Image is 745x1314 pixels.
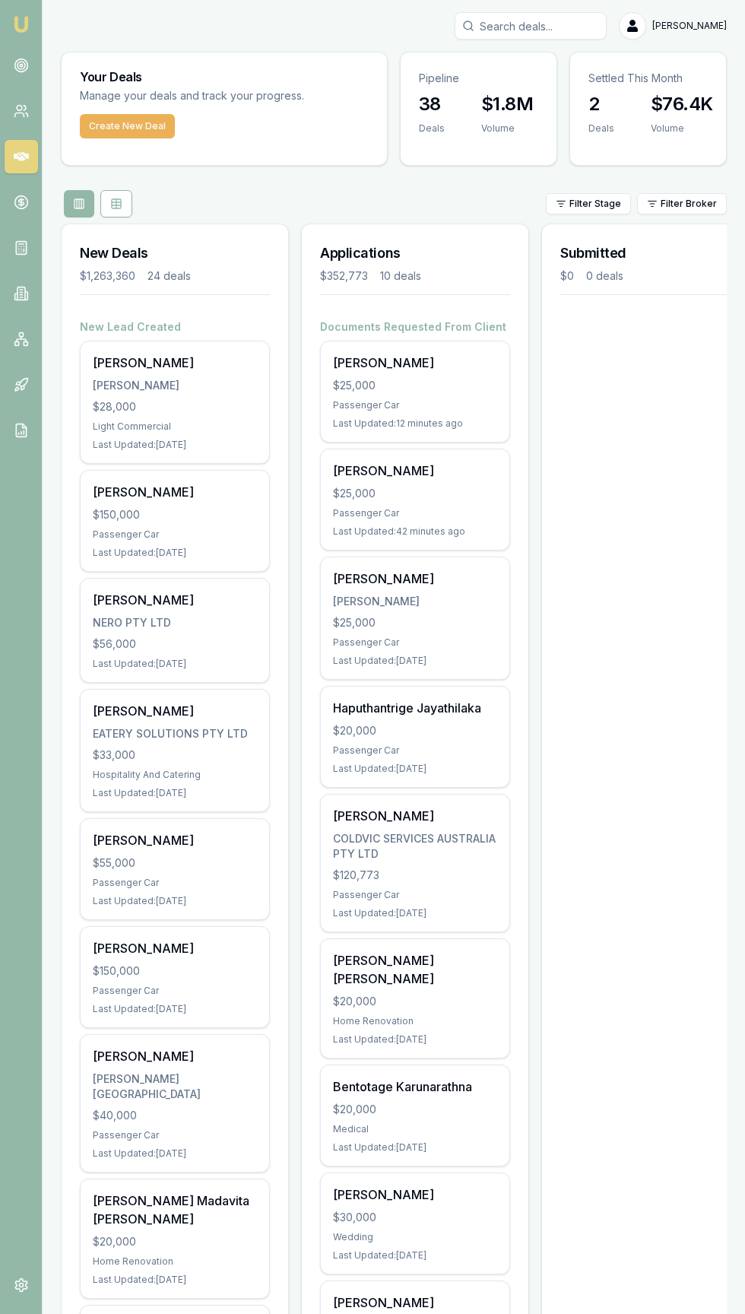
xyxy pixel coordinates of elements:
div: $1,263,360 [80,268,135,284]
div: $20,000 [333,1102,497,1117]
div: $20,000 [333,723,497,738]
div: Last Updated: 12 minutes ago [333,417,497,430]
div: [PERSON_NAME] [93,1047,257,1065]
div: $150,000 [93,507,257,522]
div: Last Updated: [DATE] [333,907,497,919]
div: $25,000 [333,378,497,393]
div: $20,000 [93,1234,257,1249]
h3: 2 [588,92,614,116]
div: Haputhantrige Jayathilaka [333,699,497,717]
div: Passenger Car [93,528,257,541]
div: Passenger Car [333,399,497,411]
div: [PERSON_NAME] [333,1293,497,1312]
button: Create New Deal [80,114,175,138]
div: $0 [560,268,574,284]
div: $25,000 [333,486,497,501]
div: [PERSON_NAME] [333,570,497,588]
div: $30,000 [333,1210,497,1225]
div: Passenger Car [93,877,257,889]
div: [PERSON_NAME][GEOGRAPHIC_DATA] [93,1071,257,1102]
button: Filter Broker [637,193,727,214]
img: emu-icon-u.png [12,15,30,33]
div: [PERSON_NAME] [333,354,497,372]
div: Last Updated: 42 minutes ago [333,525,497,538]
div: Last Updated: [DATE] [93,895,257,907]
div: [PERSON_NAME] [333,1185,497,1204]
div: Passenger Car [333,744,497,757]
div: $40,000 [93,1108,257,1123]
div: Passenger Car [93,985,257,997]
div: Medical [333,1123,497,1135]
span: [PERSON_NAME] [652,20,727,32]
div: $55,000 [93,855,257,871]
div: Last Updated: [DATE] [333,1141,497,1154]
div: 10 deals [380,268,421,284]
div: $20,000 [333,994,497,1009]
div: EATERY SOLUTIONS PTY LTD [93,726,257,741]
div: $28,000 [93,399,257,414]
div: COLDVIC SERVICES AUSTRALIA PTY LTD [333,831,497,862]
div: [PERSON_NAME] [93,939,257,957]
div: Wedding [333,1231,497,1243]
div: $150,000 [93,963,257,979]
div: $120,773 [333,868,497,883]
div: Passenger Car [333,889,497,901]
div: [PERSON_NAME] [PERSON_NAME] [333,951,497,988]
h3: New Deals [80,243,270,264]
div: $33,000 [93,747,257,763]
div: Hospitality And Catering [93,769,257,781]
div: Last Updated: [DATE] [333,655,497,667]
h3: 38 [419,92,445,116]
h3: $1.8M [481,92,533,116]
div: Deals [419,122,445,135]
p: Settled This Month [588,71,708,86]
div: $25,000 [333,615,497,630]
div: [PERSON_NAME] [93,591,257,609]
div: 0 deals [586,268,623,284]
span: Filter Stage [569,198,621,210]
p: Manage your deals and track your progress. [80,87,369,105]
div: [PERSON_NAME] Madavita [PERSON_NAME] [93,1192,257,1228]
div: NERO PTY LTD [93,615,257,630]
h4: Documents Requested From Client [320,319,510,335]
h3: $76.4K [651,92,712,116]
div: Last Updated: [DATE] [93,547,257,559]
div: Light Commercial [93,421,257,433]
div: Last Updated: [DATE] [333,1249,497,1262]
div: Last Updated: [DATE] [93,1147,257,1160]
div: Passenger Car [333,636,497,649]
div: 24 deals [147,268,191,284]
div: [PERSON_NAME] [333,807,497,825]
h3: Your Deals [80,71,369,83]
div: Bentotage Karunarathna [333,1078,497,1096]
h3: Applications [320,243,510,264]
div: Last Updated: [DATE] [93,658,257,670]
div: Last Updated: [DATE] [93,1003,257,1015]
div: Passenger Car [333,507,497,519]
div: Passenger Car [93,1129,257,1141]
div: [PERSON_NAME] [333,594,497,609]
div: [PERSON_NAME] [93,354,257,372]
div: Volume [651,122,712,135]
div: Home Renovation [93,1255,257,1268]
div: Volume [481,122,533,135]
div: Last Updated: [DATE] [333,1033,497,1046]
div: $56,000 [93,636,257,652]
input: Search deals [455,12,607,40]
p: Pipeline [419,71,538,86]
div: Deals [588,122,614,135]
div: Home Renovation [333,1015,497,1027]
div: Last Updated: [DATE] [93,1274,257,1286]
h4: New Lead Created [80,319,270,335]
div: [PERSON_NAME] [93,831,257,849]
div: [PERSON_NAME] [333,462,497,480]
div: Last Updated: [DATE] [93,439,257,451]
div: Last Updated: [DATE] [333,763,497,775]
button: Filter Stage [546,193,631,214]
span: Filter Broker [661,198,717,210]
div: [PERSON_NAME] [93,483,257,501]
div: [PERSON_NAME] [93,378,257,393]
div: $352,773 [320,268,368,284]
div: Last Updated: [DATE] [93,787,257,799]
